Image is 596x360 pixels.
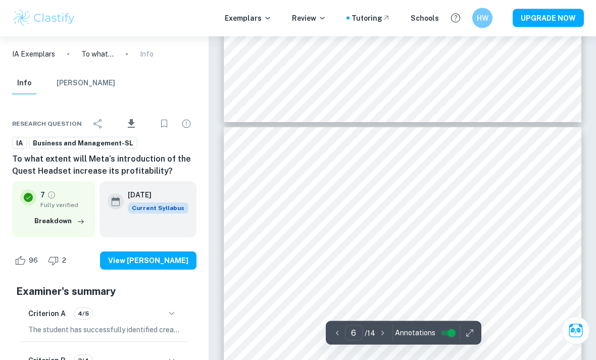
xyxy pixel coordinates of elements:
button: UPGRADE NOW [513,9,584,27]
span: 96 [23,255,43,266]
button: Help and Feedback [447,10,464,27]
div: Dislike [45,252,72,269]
span: 4/5 [74,309,92,318]
h6: Criterion A [28,308,66,319]
div: Like [12,252,43,269]
button: Ask Clai [562,317,590,345]
span: 2 [57,255,72,266]
p: / 14 [365,328,375,339]
img: Clastify logo [12,8,76,28]
p: Exemplars [225,13,272,24]
h5: Examiner's summary [16,284,192,299]
h6: [DATE] [128,189,180,200]
a: IA [12,137,27,149]
a: Schools [411,13,439,24]
div: This exemplar is based on the current syllabus. Feel free to refer to it for inspiration/ideas wh... [128,202,188,214]
div: Share [88,114,108,134]
button: Breakdown [32,214,87,229]
a: IA Exemplars [12,48,55,60]
p: To what extent will Meta’s introduction of the Quest Headset increase its profitability? [81,48,114,60]
button: View [PERSON_NAME] [100,251,196,270]
span: Business and Management-SL [29,138,137,148]
h6: To what extent will Meta’s introduction of the Quest Headset increase its profitability? [12,153,196,177]
p: 7 [40,189,45,200]
div: Download [110,111,152,137]
h6: HW [477,13,488,24]
a: Grade fully verified [47,190,56,199]
a: Tutoring [352,13,390,24]
button: Info [12,72,36,94]
p: The student has successfully identified creativity as the key concept for the Internal Assessment... [28,324,180,335]
span: Fully verified [40,200,87,210]
div: Report issue [176,114,196,134]
span: Annotations [395,328,435,338]
span: Current Syllabus [128,202,188,214]
a: Business and Management-SL [29,137,137,149]
span: IA [13,138,26,148]
p: Info [140,48,154,60]
button: [PERSON_NAME] [57,72,115,94]
p: Review [292,13,326,24]
div: Bookmark [154,114,174,134]
span: Research question [12,119,82,128]
button: HW [472,8,492,28]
